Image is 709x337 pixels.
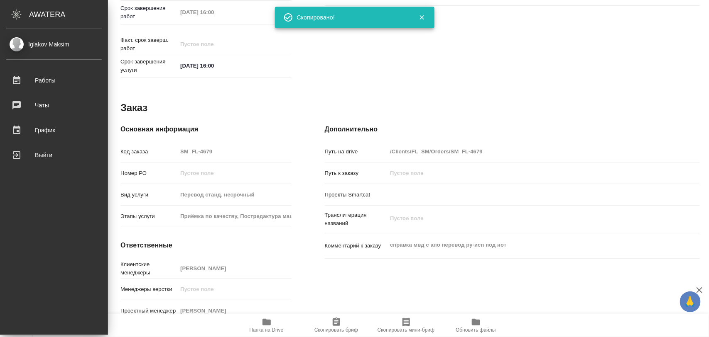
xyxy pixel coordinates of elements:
div: График [6,124,102,136]
div: Скопировано! [297,13,407,22]
p: Транслитерация названий [325,211,388,228]
button: 🙏 [680,291,701,312]
button: Папка на Drive [232,314,302,337]
input: Пустое поле [177,262,291,274]
h2: Заказ [120,101,147,114]
input: Пустое поле [177,210,291,222]
div: Выйти [6,149,102,161]
p: Проектный менеджер [120,307,177,315]
input: Пустое поле [177,189,291,201]
a: Чаты [2,95,106,116]
p: Номер РО [120,169,177,177]
p: Срок завершения услуги [120,58,177,74]
p: Вид услуги [120,191,177,199]
span: Скопировать мини-бриф [378,327,434,333]
p: Этапы услуги [120,212,177,221]
h4: Основная информация [120,124,292,134]
button: Закрыть [414,14,431,21]
input: ✎ Введи что-нибудь [177,60,250,72]
button: Обновить файлы [441,314,511,337]
input: Пустое поле [387,167,668,179]
div: Iglakov Maksim [6,40,102,49]
div: Чаты [6,99,102,112]
a: Выйти [2,145,106,165]
span: Обновить файлы [456,327,496,333]
input: Пустое поле [177,283,291,295]
p: Проекты Smartcat [325,191,388,199]
p: Факт. срок заверш. работ [120,36,177,53]
p: Комментарий к заказу [325,242,388,250]
span: Скопировать бриф [314,327,358,333]
p: Код заказа [120,148,177,156]
input: Пустое поле [177,145,291,158]
h4: Ответственные [120,240,292,250]
input: Пустое поле [387,145,668,158]
input: Пустое поле [177,167,291,179]
div: Работы [6,74,102,87]
input: Пустое поле [177,38,250,50]
input: Пустое поле [177,6,250,18]
span: 🙏 [683,293,697,310]
p: Менеджеры верстки [120,285,177,293]
textarea: справка мвд с апо перевод ру-исп под нот [387,238,668,252]
a: График [2,120,106,141]
p: Путь к заказу [325,169,388,177]
p: Путь на drive [325,148,388,156]
a: Работы [2,70,106,91]
h4: Дополнительно [325,124,700,134]
button: Скопировать мини-бриф [371,314,441,337]
p: Клиентские менеджеры [120,260,177,277]
button: Скопировать бриф [302,314,371,337]
span: Папка на Drive [250,327,284,333]
div: AWATERA [29,6,108,23]
p: Срок завершения работ [120,4,177,21]
input: Пустое поле [177,305,291,317]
